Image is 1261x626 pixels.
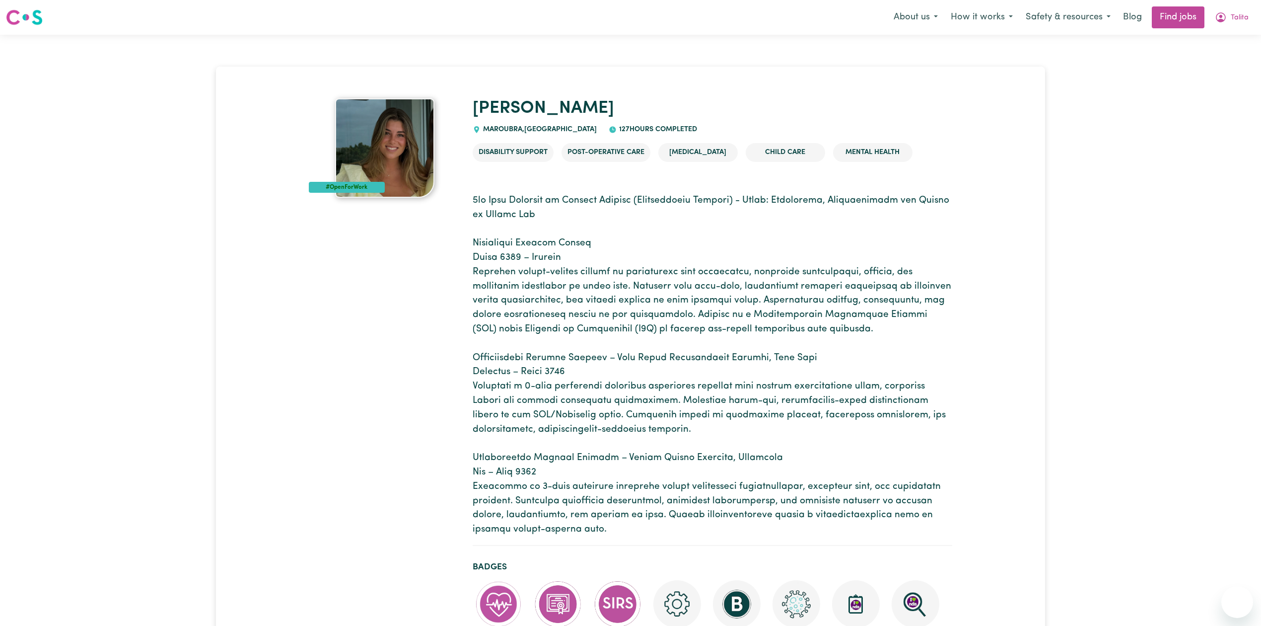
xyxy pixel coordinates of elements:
li: [MEDICAL_DATA] [658,143,738,162]
li: Mental Health [833,143,912,162]
a: Shayna's profile picture'#OpenForWork [309,98,461,198]
span: Talita [1231,12,1249,23]
button: My Account [1208,7,1255,28]
iframe: Button to launch messaging window [1221,586,1253,618]
a: [PERSON_NAME] [473,100,614,117]
li: Post-operative care [561,143,650,162]
button: Safety & resources [1019,7,1117,28]
div: #OpenForWork [309,182,385,193]
span: MAROUBRA , [GEOGRAPHIC_DATA] [481,126,597,133]
span: 127 hours completed [617,126,697,133]
li: Child care [746,143,825,162]
p: 5lo Ipsu Dolorsit am Consect Adipisc (Elitseddoeiu Tempori) - Utlab: Etdolorema, Aliquaenimadm ve... [473,194,952,537]
li: Disability Support [473,143,554,162]
a: Careseekers logo [6,6,43,29]
button: About us [887,7,944,28]
a: Blog [1117,6,1148,28]
a: Find jobs [1152,6,1204,28]
img: Careseekers logo [6,8,43,26]
h2: Badges [473,562,952,572]
img: Shayna [335,98,434,198]
button: How it works [944,7,1019,28]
